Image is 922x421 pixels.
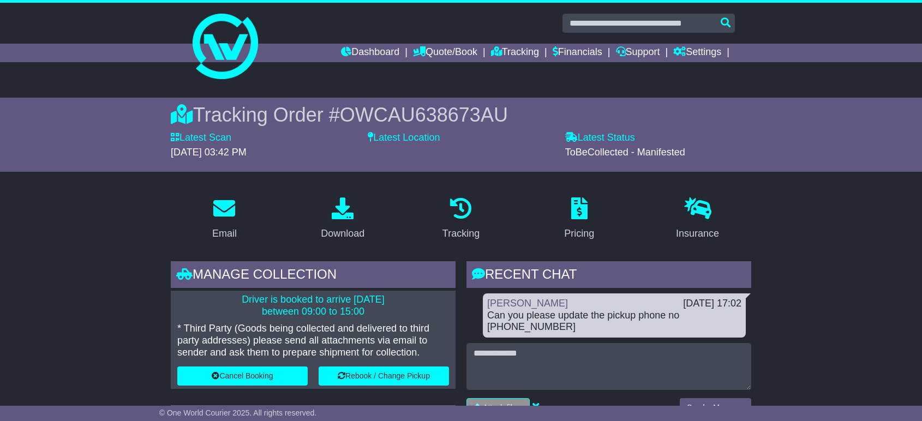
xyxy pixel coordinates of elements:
span: OWCAU638673AU [340,104,508,126]
div: Tracking [442,226,480,241]
a: Financials [553,44,602,62]
span: [DATE] 03:42 PM [171,147,247,158]
a: Download [314,194,372,245]
label: Latest Location [368,132,440,144]
div: Can you please update the pickup phone no [PHONE_NUMBER] [487,310,741,333]
div: RECENT CHAT [466,261,751,291]
div: Download [321,226,364,241]
a: Email [205,194,244,245]
a: Insurance [669,194,726,245]
div: Pricing [564,226,594,241]
div: Tracking Order # [171,103,751,127]
div: [DATE] 17:02 [683,298,741,310]
a: [PERSON_NAME] [487,298,568,309]
div: Manage collection [171,261,456,291]
p: * Third Party (Goods being collected and delivered to third party addresses) please send all atta... [177,323,449,358]
a: Tracking [435,194,487,245]
a: Tracking [491,44,539,62]
div: Insurance [676,226,719,241]
a: Quote/Book [413,44,477,62]
p: Driver is booked to arrive [DATE] between 09:00 to 15:00 [177,294,449,317]
label: Latest Scan [171,132,231,144]
button: Rebook / Change Pickup [319,366,449,386]
label: Latest Status [565,132,635,144]
button: Cancel Booking [177,366,308,386]
a: Support [616,44,660,62]
a: Pricing [557,194,601,245]
button: Send a Message [680,398,751,417]
span: © One World Courier 2025. All rights reserved. [159,408,317,417]
div: Email [212,226,237,241]
a: Dashboard [341,44,399,62]
span: ToBeCollected - Manifested [565,147,685,158]
a: Settings [673,44,721,62]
